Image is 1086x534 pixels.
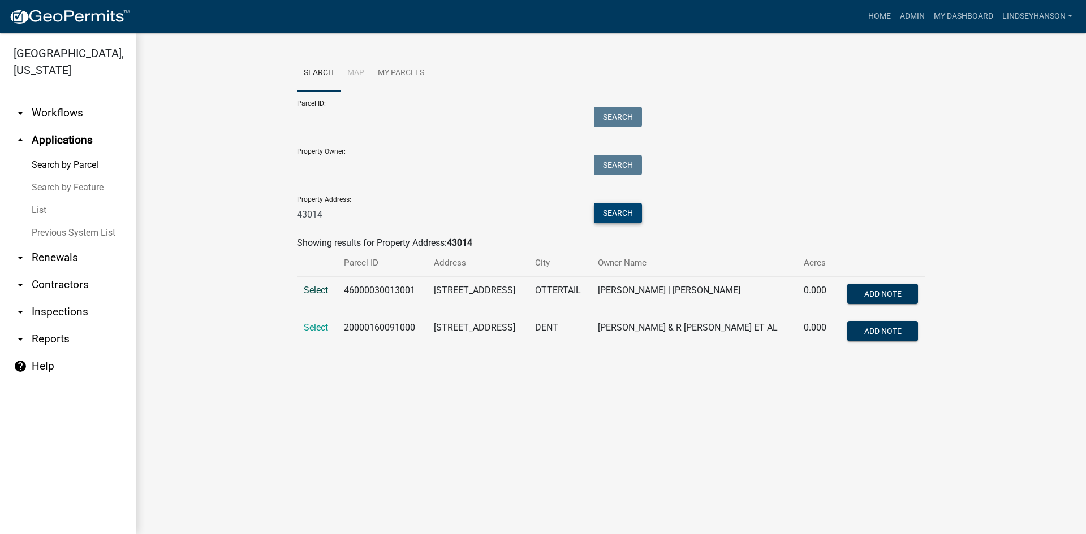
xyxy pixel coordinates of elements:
[14,133,27,147] i: arrow_drop_up
[528,250,592,276] th: City
[427,277,528,314] td: [STREET_ADDRESS]
[14,359,27,373] i: help
[337,277,427,314] td: 46000030013001
[797,250,835,276] th: Acres
[797,314,835,351] td: 0.000
[847,321,918,341] button: Add Note
[591,314,796,351] td: [PERSON_NAME] & R [PERSON_NAME] ET AL
[447,237,472,248] strong: 43014
[14,305,27,319] i: arrow_drop_down
[371,55,431,92] a: My Parcels
[14,332,27,346] i: arrow_drop_down
[594,155,642,175] button: Search
[304,285,328,296] a: Select
[797,277,835,314] td: 0.000
[427,314,528,351] td: [STREET_ADDRESS]
[591,250,796,276] th: Owner Name
[297,55,341,92] a: Search
[864,289,901,298] span: Add Note
[929,6,998,27] a: My Dashboard
[594,203,642,223] button: Search
[14,106,27,120] i: arrow_drop_down
[998,6,1077,27] a: Lindseyhanson
[591,277,796,314] td: [PERSON_NAME] | [PERSON_NAME]
[304,322,328,333] a: Select
[14,278,27,292] i: arrow_drop_down
[864,6,895,27] a: Home
[14,251,27,264] i: arrow_drop_down
[895,6,929,27] a: Admin
[337,314,427,351] td: 20000160091000
[528,314,592,351] td: DENT
[427,250,528,276] th: Address
[864,327,901,336] span: Add Note
[847,284,918,304] button: Add Note
[297,236,925,250] div: Showing results for Property Address:
[337,250,427,276] th: Parcel ID
[594,107,642,127] button: Search
[528,277,592,314] td: OTTERTAIL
